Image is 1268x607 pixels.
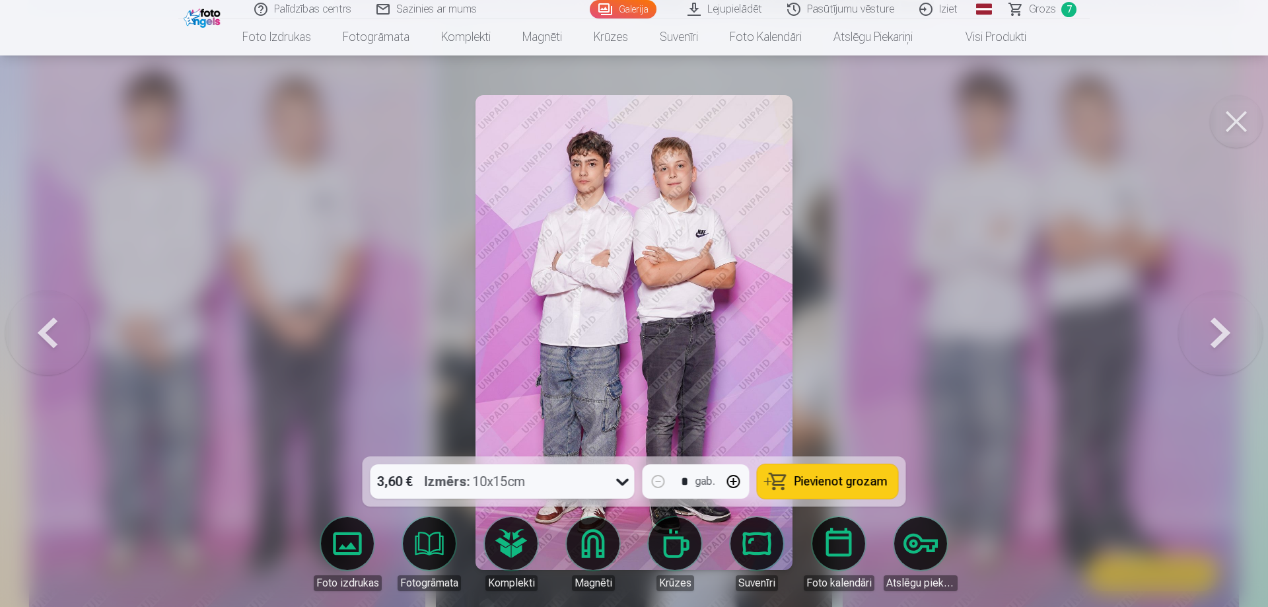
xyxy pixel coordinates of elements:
[184,5,224,28] img: /fa1
[327,18,425,55] a: Fotogrāmata
[1061,2,1076,17] span: 7
[794,476,888,487] span: Pievienot grozam
[714,18,818,55] a: Foto kalendāri
[425,464,526,499] div: 10x15cm
[818,18,929,55] a: Atslēgu piekariņi
[507,18,578,55] a: Magnēti
[392,517,466,591] a: Fotogrāmata
[656,575,694,591] div: Krūzes
[884,517,958,591] a: Atslēgu piekariņi
[474,517,548,591] a: Komplekti
[314,575,382,591] div: Foto izdrukas
[572,575,615,591] div: Magnēti
[398,575,461,591] div: Fotogrāmata
[556,517,630,591] a: Magnēti
[370,464,419,499] div: 3,60 €
[695,474,715,489] div: gab.
[578,18,644,55] a: Krūzes
[884,575,958,591] div: Atslēgu piekariņi
[425,18,507,55] a: Komplekti
[736,575,778,591] div: Suvenīri
[757,464,898,499] button: Pievienot grozam
[802,517,876,591] a: Foto kalendāri
[1029,1,1056,17] span: Grozs
[720,517,794,591] a: Suvenīri
[425,472,470,491] strong: Izmērs :
[227,18,327,55] a: Foto izdrukas
[644,18,714,55] a: Suvenīri
[485,575,538,591] div: Komplekti
[929,18,1042,55] a: Visi produkti
[638,517,712,591] a: Krūzes
[804,575,874,591] div: Foto kalendāri
[310,517,384,591] a: Foto izdrukas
